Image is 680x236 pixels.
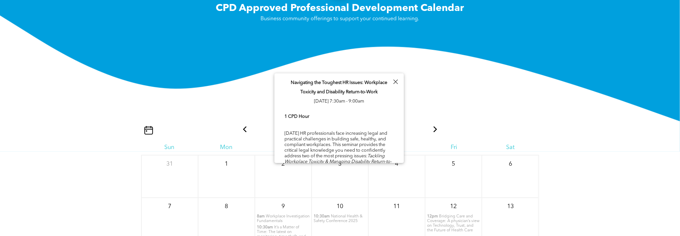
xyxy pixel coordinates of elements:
[427,214,438,219] span: 12pm
[291,80,388,94] span: Navigating the Toughest HR Issues: Workplace Toxicity and Disability Return-to-Work
[164,158,176,170] p: 31
[277,158,289,170] p: 2
[216,3,464,13] span: CPD Approved Professional Development Calendar
[198,144,255,151] div: Mon
[391,158,403,170] p: 4
[482,144,539,151] div: Sat
[164,201,176,213] p: 7
[141,144,198,151] div: Sun
[284,154,392,170] em: Tackling Workplace Toxicity & Managing Disability Return-to-Work.
[220,158,232,170] p: 1
[504,201,516,213] p: 13
[277,201,289,213] p: 9
[257,215,310,223] span: Workplace Investigation Fundamentals
[391,201,403,213] p: 11
[284,113,394,188] div: [DATE] HR professionals face increasing legal and practical challenges in building safe, healthy,...
[504,158,516,170] p: 6
[448,158,460,170] p: 5
[257,214,265,219] span: 8am
[257,225,273,230] span: 10:30am
[334,201,346,213] p: 10
[314,214,330,219] span: 10:30am
[220,201,232,213] p: 8
[284,114,309,119] b: 1 CPD Hour
[427,215,480,233] span: Bridging Care and Coverage: A physician’s view on Technology, Trust, and the Future of Health Care
[314,215,362,223] span: National Health & Safety Conference 2025
[425,144,482,151] div: Fri
[314,99,364,104] span: [DATE] 7:30am - 9:00am
[448,201,460,213] p: 12
[255,144,311,151] div: Tue
[334,158,346,170] p: 3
